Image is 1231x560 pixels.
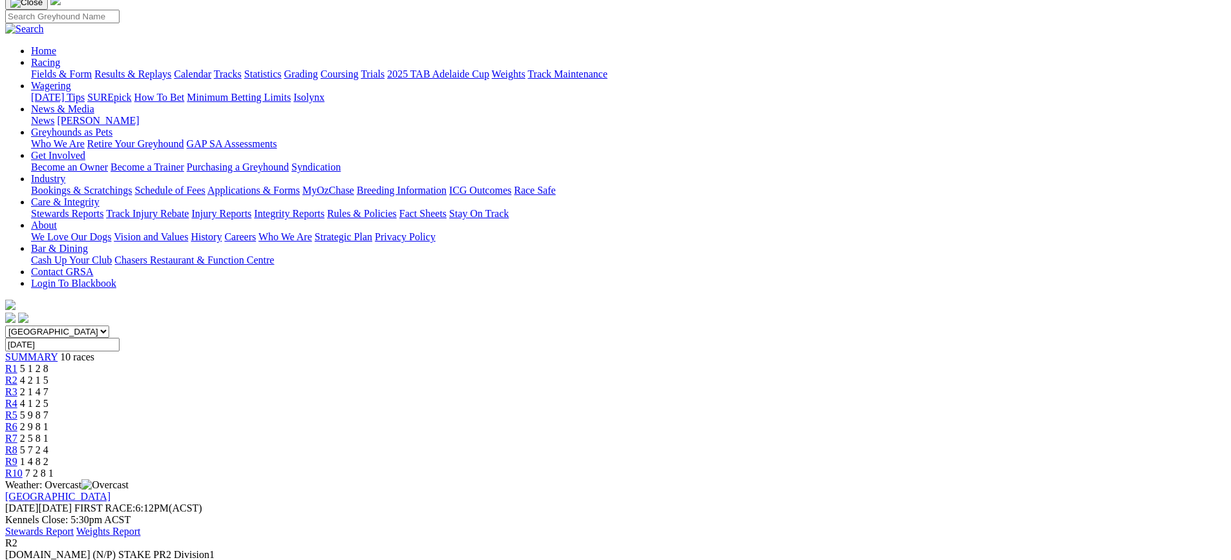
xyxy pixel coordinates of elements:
span: 10 races [60,351,94,362]
img: twitter.svg [18,313,28,323]
a: Injury Reports [191,208,251,219]
span: 5 7 2 4 [20,444,48,455]
span: R10 [5,468,23,479]
a: R3 [5,386,17,397]
a: Stay On Track [449,208,509,219]
a: MyOzChase [302,185,354,196]
input: Select date [5,338,120,351]
a: Calendar [174,68,211,79]
a: Cash Up Your Club [31,254,112,265]
a: Care & Integrity [31,196,100,207]
a: R6 [5,421,17,432]
a: Get Involved [31,150,85,161]
span: 2 9 8 1 [20,421,48,432]
a: Breeding Information [357,185,447,196]
a: ICG Outcomes [449,185,511,196]
a: Chasers Restaurant & Function Centre [114,254,274,265]
span: 7 2 8 1 [25,468,54,479]
a: Syndication [291,161,341,172]
span: 2 1 4 7 [20,386,48,397]
span: [DATE] [5,503,72,513]
a: Bar & Dining [31,243,88,254]
div: Industry [31,185,1226,196]
a: Track Maintenance [528,68,607,79]
a: SUREpick [87,92,131,103]
a: Careers [224,231,256,242]
a: 2025 TAB Adelaide Cup [387,68,489,79]
a: Contact GRSA [31,266,93,277]
a: Schedule of Fees [134,185,205,196]
span: R2 [5,537,17,548]
a: Integrity Reports [254,208,324,219]
img: Search [5,23,44,35]
a: [PERSON_NAME] [57,115,139,126]
div: Get Involved [31,161,1226,173]
a: Vision and Values [114,231,188,242]
a: Who We Are [258,231,312,242]
a: R9 [5,456,17,467]
input: Search [5,10,120,23]
a: R4 [5,398,17,409]
a: Privacy Policy [375,231,436,242]
span: 6:12PM(ACST) [74,503,202,513]
div: News & Media [31,115,1226,127]
div: Kennels Close: 5:30pm ACST [5,514,1226,526]
div: Racing [31,68,1226,80]
a: R1 [5,363,17,374]
a: Fields & Form [31,68,92,79]
a: News & Media [31,103,94,114]
a: Race Safe [514,185,555,196]
a: Track Injury Rebate [106,208,189,219]
a: R2 [5,375,17,386]
a: About [31,220,57,231]
div: About [31,231,1226,243]
span: 5 1 2 8 [20,363,48,374]
div: Bar & Dining [31,254,1226,266]
span: 4 2 1 5 [20,375,48,386]
a: [GEOGRAPHIC_DATA] [5,491,110,502]
a: SUMMARY [5,351,58,362]
span: [DATE] [5,503,39,513]
a: Rules & Policies [327,208,397,219]
div: Care & Integrity [31,208,1226,220]
a: Weights [492,68,525,79]
a: News [31,115,54,126]
a: Tracks [214,68,242,79]
a: Applications & Forms [207,185,300,196]
a: R7 [5,433,17,444]
a: Coursing [321,68,359,79]
span: 4 1 2 5 [20,398,48,409]
a: Greyhounds as Pets [31,127,112,138]
a: How To Bet [134,92,185,103]
a: Stewards Reports [31,208,103,219]
a: We Love Our Dogs [31,231,111,242]
a: Become an Owner [31,161,108,172]
a: Wagering [31,80,71,91]
a: Results & Replays [94,68,171,79]
a: Racing [31,57,60,68]
span: 2 5 8 1 [20,433,48,444]
a: R8 [5,444,17,455]
a: Fact Sheets [399,208,447,219]
a: Who We Are [31,138,85,149]
a: Purchasing a Greyhound [187,161,289,172]
span: FIRST RACE: [74,503,135,513]
a: Home [31,45,56,56]
a: Industry [31,173,65,184]
a: Isolynx [293,92,324,103]
a: R5 [5,410,17,420]
a: Retire Your Greyhound [87,138,184,149]
div: Wagering [31,92,1226,103]
a: [DATE] Tips [31,92,85,103]
span: 5 9 8 7 [20,410,48,420]
div: Greyhounds as Pets [31,138,1226,150]
a: Stewards Report [5,526,74,537]
a: Weights Report [76,526,141,537]
a: Become a Trainer [110,161,184,172]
